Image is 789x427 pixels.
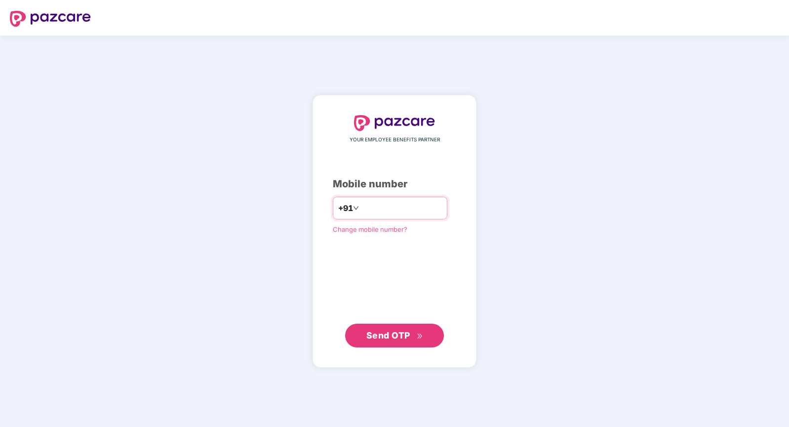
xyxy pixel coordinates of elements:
[10,11,91,27] img: logo
[338,202,353,214] span: +91
[417,333,423,340] span: double-right
[354,115,435,131] img: logo
[353,205,359,211] span: down
[366,330,410,341] span: Send OTP
[350,136,440,144] span: YOUR EMPLOYEE BENEFITS PARTNER
[345,324,444,347] button: Send OTPdouble-right
[333,176,456,192] div: Mobile number
[333,225,407,233] a: Change mobile number?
